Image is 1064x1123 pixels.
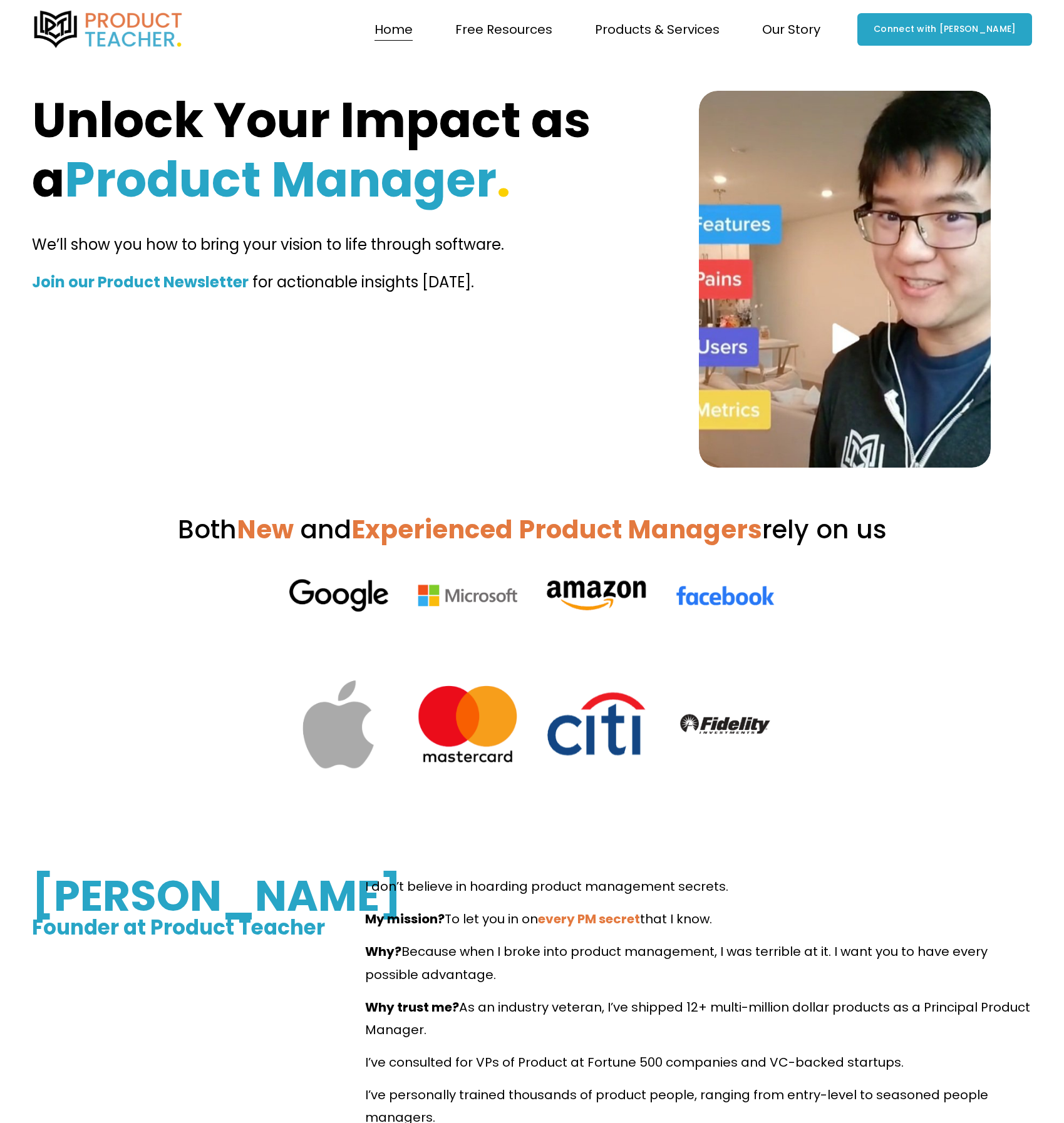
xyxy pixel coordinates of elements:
strong: [PERSON_NAME] [32,866,401,926]
span: and [301,512,351,547]
span: for actionable insights [DATE]. [252,272,474,292]
strong: every PM secret [538,910,640,928]
p: To let you in on [365,908,1032,930]
a: Home [374,17,413,42]
span: Products & Services [595,18,720,41]
a: Connect with [PERSON_NAME] [857,13,1032,46]
strong: Why? [365,943,401,960]
strong: My mission? [365,910,445,928]
strong: Join our Product Newsletter [32,272,249,292]
strong: . [497,146,510,213]
p: As an industry veteran, I’ve shipped 12+ multi-million dollar products as a Principal Product Man... [365,996,1032,1041]
strong: New [237,512,294,547]
img: Product Teacher [32,11,185,48]
a: folder dropdown [455,17,552,42]
span: Because when I broke into product management, I was terrible at it. I want you to have every poss... [365,943,991,983]
strong: Founder at Product Teacher [32,913,325,941]
span: that I know. [640,910,712,928]
span: Our Story [762,18,820,41]
p: I don’t believe in hoarding product management secrets. [365,875,1032,898]
h3: Both rely on us [32,513,1032,547]
p: I’ve consulted for VPs of Product at Fortune 500 companies and VC-backed startups. [365,1051,1032,1074]
a: folder dropdown [762,17,820,42]
strong: Why trust me? [365,998,459,1016]
strong: Unlock Your Impact as a [32,86,601,213]
strong: Product Manager [65,146,497,213]
strong: Experienced Product Managers [351,512,762,547]
p: We’ll show you how to bring your vision to life through software. [32,231,616,258]
a: folder dropdown [595,17,720,42]
span: Free Resources [455,18,552,41]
